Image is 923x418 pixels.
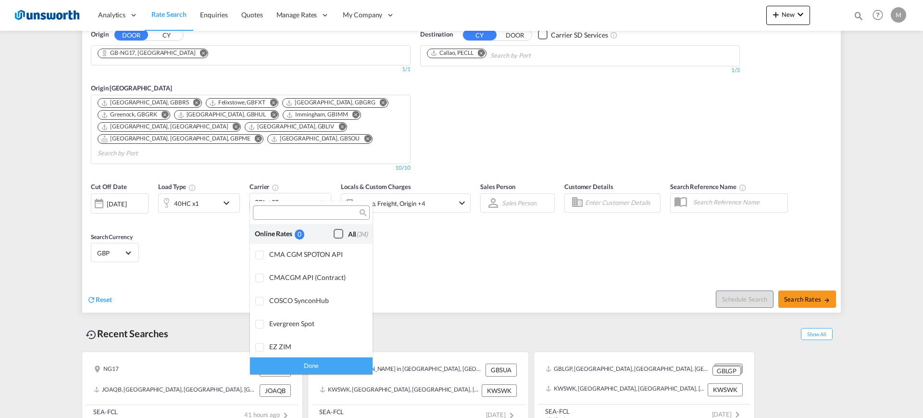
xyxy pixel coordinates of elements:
[269,319,365,328] div: Evergreen Spot
[359,209,366,216] md-icon: icon-magnify
[295,229,304,240] div: 0
[269,296,365,304] div: COSCO SynconHub
[269,273,365,281] div: CMACGM API (Contract)
[334,229,368,239] md-checkbox: Checkbox No Ink
[356,230,368,238] span: (34)
[269,250,365,258] div: CMA CGM SPOTON API
[269,342,365,351] div: EZ ZIM
[348,229,368,239] div: All
[255,229,295,239] div: Online Rates
[250,357,373,374] div: Done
